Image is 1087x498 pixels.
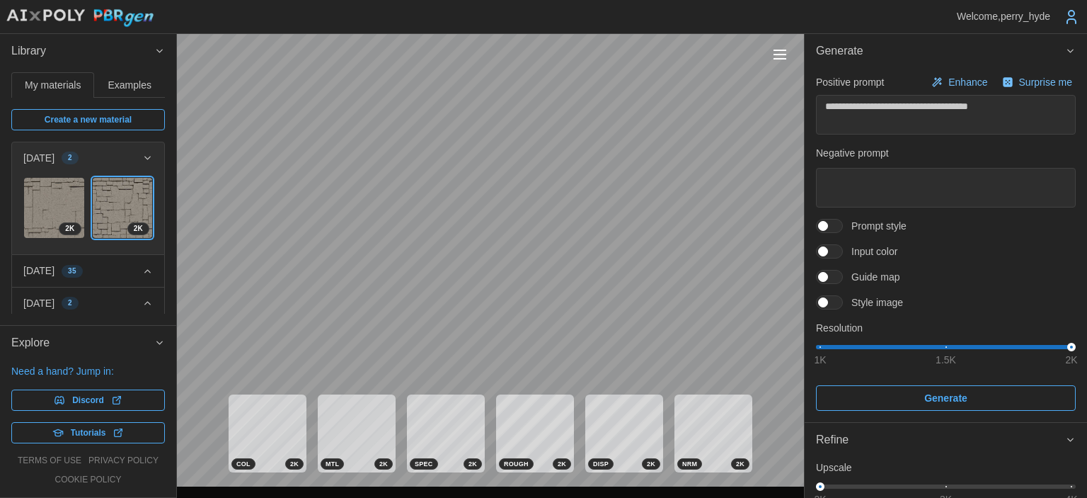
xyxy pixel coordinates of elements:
span: My materials [25,80,81,90]
span: 2 K [736,459,744,469]
span: 2 K [558,459,566,469]
span: 2 K [647,459,655,469]
span: NRM [682,459,697,469]
div: [DATE]2 [12,174,164,254]
span: 2 K [65,223,74,234]
span: 35 [68,266,76,277]
button: [DATE]2 [12,288,164,319]
span: SPEC [415,459,433,469]
span: 2 [68,298,72,309]
span: Prompt style [843,219,907,233]
p: [DATE] [23,296,54,310]
button: Enhance [928,72,991,92]
p: Enhance [948,75,990,89]
p: Negative prompt [816,146,1076,160]
span: Library [11,34,154,69]
p: Resolution [816,321,1076,335]
button: Toggle viewport controls [770,45,790,64]
span: Input color [843,244,897,259]
span: DISP [593,459,609,469]
a: maLUD3vWe1cr3hjPrWsQ2K [92,177,154,239]
p: [DATE] [23,264,54,278]
img: maLUD3vWe1cr3hjPrWsQ [93,178,153,238]
span: Create a new material [45,110,132,130]
span: Discord [72,390,104,410]
p: Need a hand? Jump in: [11,364,165,378]
p: Surprise me [1019,75,1075,89]
a: Create a new material [11,109,165,130]
span: 2 K [379,459,388,469]
span: 2 [68,152,72,164]
span: Explore [11,326,154,361]
span: MTL [326,459,339,469]
button: Generate [805,34,1087,69]
button: Surprise me [999,72,1076,92]
div: Generate [805,69,1087,422]
a: Discord [11,390,165,411]
button: Generate [816,385,1076,411]
span: Guide map [843,270,899,284]
span: COL [236,459,251,469]
a: terms of use [18,455,81,467]
span: ROUGH [504,459,529,469]
a: cookie policy [54,474,121,486]
span: 2 K [134,223,143,234]
span: Examples [108,80,151,90]
div: Refine [816,431,1065,449]
p: Positive prompt [816,75,884,89]
span: 2 K [468,459,477,469]
span: 2 K [290,459,299,469]
p: [DATE] [23,151,54,165]
a: privacy policy [88,455,159,467]
span: Generate [816,34,1065,69]
img: AIxPoly PBRgen [6,9,154,28]
p: Welcome, perry_hyde [957,9,1050,23]
span: Style image [843,295,903,310]
span: Generate [924,386,967,410]
button: [DATE]2 [12,142,164,174]
span: Tutorials [71,423,106,443]
a: Tutorials [11,422,165,443]
button: Refine [805,423,1087,458]
button: [DATE]35 [12,255,164,286]
a: hkfktRn41luaeuWczqOH2K [23,177,85,239]
p: Upscale [816,460,1076,475]
img: hkfktRn41luaeuWczqOH [24,178,84,238]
